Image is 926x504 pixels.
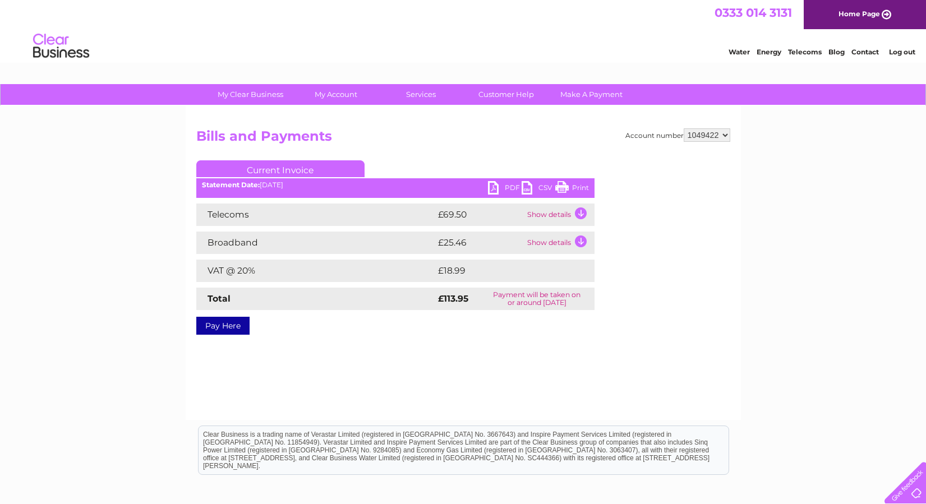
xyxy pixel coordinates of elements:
a: Current Invoice [196,160,365,177]
td: Show details [524,232,595,254]
h2: Bills and Payments [196,128,730,150]
div: [DATE] [196,181,595,189]
a: Blog [828,48,845,56]
a: Customer Help [460,84,552,105]
b: Statement Date: [202,181,260,189]
td: VAT @ 20% [196,260,435,282]
img: logo.png [33,29,90,63]
strong: Total [208,293,231,304]
a: Log out [889,48,915,56]
td: Telecoms [196,204,435,226]
strong: £113.95 [438,293,468,304]
a: My Clear Business [204,84,297,105]
td: £69.50 [435,204,524,226]
a: Services [375,84,467,105]
a: Make A Payment [545,84,638,105]
a: 0333 014 3131 [715,6,792,20]
a: Pay Here [196,317,250,335]
td: Show details [524,204,595,226]
a: Energy [757,48,781,56]
div: Account number [625,128,730,142]
a: Water [729,48,750,56]
a: Telecoms [788,48,822,56]
a: My Account [289,84,382,105]
td: Broadband [196,232,435,254]
a: PDF [488,181,522,197]
a: CSV [522,181,555,197]
div: Clear Business is a trading name of Verastar Limited (registered in [GEOGRAPHIC_DATA] No. 3667643... [199,6,729,54]
a: Print [555,181,589,197]
a: Contact [851,48,879,56]
td: Payment will be taken on or around [DATE] [480,288,595,310]
td: £25.46 [435,232,524,254]
td: £18.99 [435,260,572,282]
